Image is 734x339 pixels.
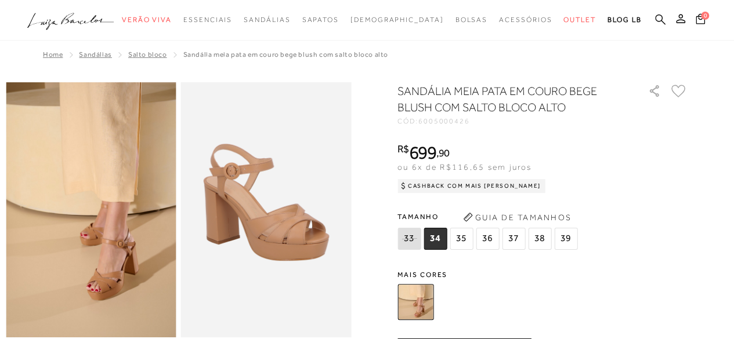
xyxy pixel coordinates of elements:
[397,228,421,250] span: 33
[701,12,709,20] span: 0
[459,208,575,227] button: Guia de Tamanhos
[122,16,172,24] span: Verão Viva
[397,162,531,172] span: ou 6x de R$116,65 sem juros
[499,9,552,31] a: categoryNavScreenReaderText
[181,82,352,337] img: image
[608,16,641,24] span: BLOG LB
[183,50,388,59] span: SANDÁLIA MEIA PATA EM COURO BEGE BLUSH COM SALTO BLOCO ALTO
[183,9,232,31] a: categoryNavScreenReaderText
[302,16,338,24] span: Sapatos
[450,228,473,250] span: 35
[476,228,499,250] span: 36
[79,50,111,59] a: SANDÁLIAS
[563,9,596,31] a: categoryNavScreenReaderText
[397,118,630,125] div: CÓD:
[397,144,409,154] i: R$
[122,9,172,31] a: categoryNavScreenReaderText
[424,228,447,250] span: 34
[692,13,708,28] button: 0
[397,284,433,320] img: SANDÁLIA MEIA PATA EM COURO BEGE BLUSH COM SALTO BLOCO ALTO
[528,228,551,250] span: 38
[455,9,487,31] a: categoryNavScreenReaderText
[439,147,450,159] span: 90
[436,148,450,158] i: ,
[244,9,290,31] a: categoryNavScreenReaderText
[455,16,487,24] span: Bolsas
[608,9,641,31] a: BLOG LB
[409,142,436,163] span: 699
[499,16,552,24] span: Acessórios
[350,9,444,31] a: noSubCategoriesText
[418,117,470,125] span: 6005000426
[350,16,444,24] span: [DEMOGRAPHIC_DATA]
[563,16,596,24] span: Outlet
[397,179,545,193] div: Cashback com Mais [PERSON_NAME]
[397,83,615,115] h1: SANDÁLIA MEIA PATA EM COURO BEGE BLUSH COM SALTO BLOCO ALTO
[554,228,577,250] span: 39
[244,16,290,24] span: Sandálias
[502,228,525,250] span: 37
[397,271,688,278] span: Mais cores
[302,9,338,31] a: categoryNavScreenReaderText
[397,208,580,225] span: Tamanho
[128,50,167,59] a: Salto Bloco
[183,16,232,24] span: Essenciais
[6,82,176,337] img: image
[43,50,63,59] a: Home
